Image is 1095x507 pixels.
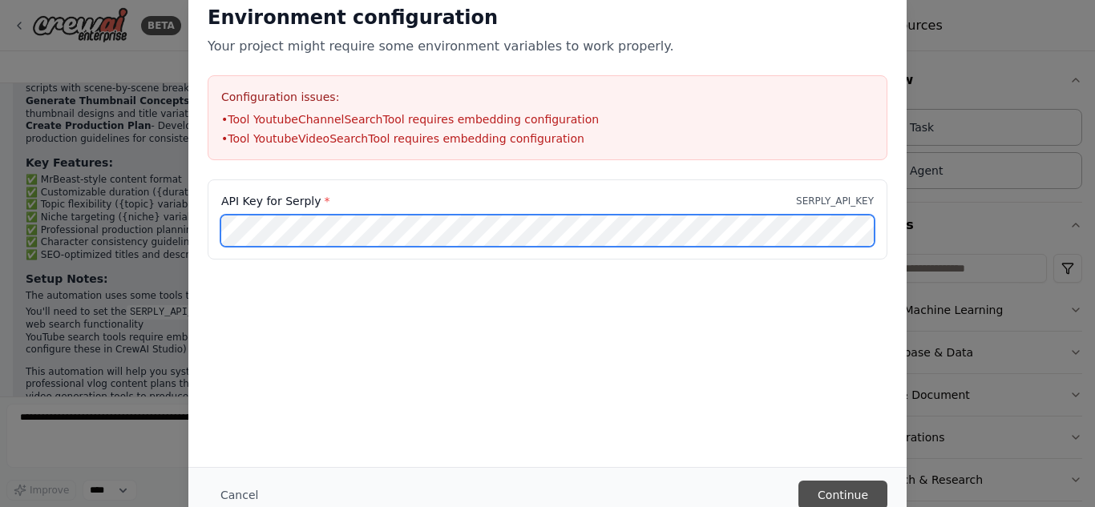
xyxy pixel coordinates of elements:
p: Your project might require some environment variables to work properly. [208,37,887,56]
p: SERPLY_API_KEY [796,195,874,207]
h3: Configuration issues: [221,89,874,105]
li: • Tool YoutubeChannelSearchTool requires embedding configuration [221,111,874,127]
h2: Environment configuration [208,5,887,30]
li: • Tool YoutubeVideoSearchTool requires embedding configuration [221,131,874,147]
label: API Key for Serply [221,193,329,209]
